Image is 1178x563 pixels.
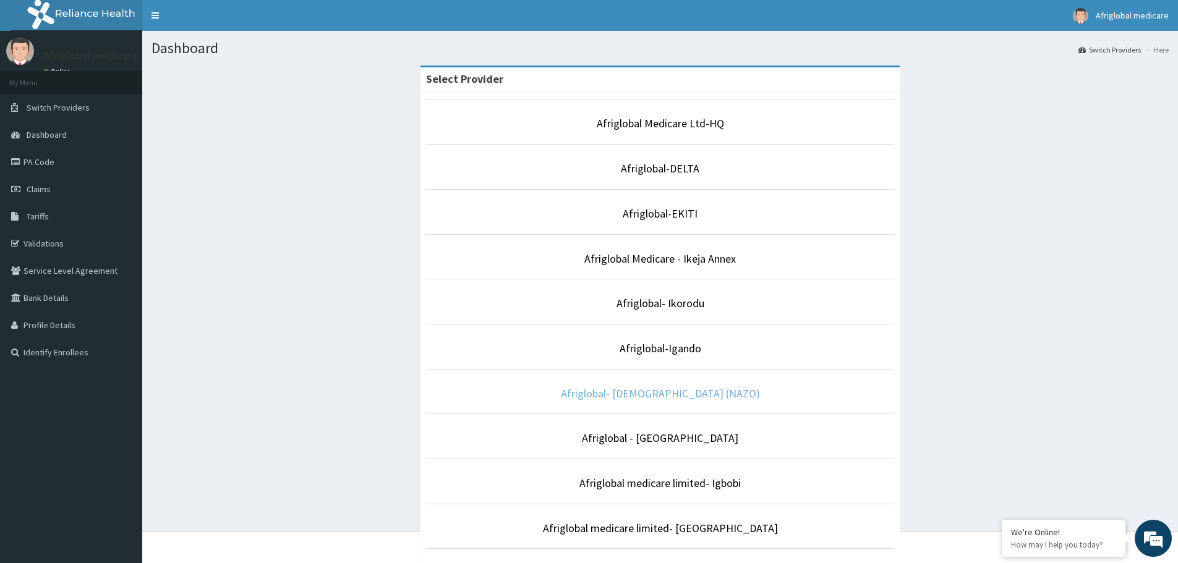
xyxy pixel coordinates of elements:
a: Afriglobal-EKITI [623,206,698,221]
a: Online [43,67,73,76]
a: Afriglobal Medicare - Ikeja Annex [584,252,736,266]
a: Afriglobal medicare limited- [GEOGRAPHIC_DATA] [543,521,778,535]
span: Tariffs [27,211,49,222]
h1: Dashboard [152,40,1169,56]
a: Afriglobal medicare limited- Igbobi [579,476,741,490]
span: Claims [27,184,51,195]
a: Afriglobal-DELTA [621,161,699,176]
a: Afriglobal- [DEMOGRAPHIC_DATA] (NAZO) [561,386,760,400]
span: Afriglobal medicare [1096,10,1169,21]
a: Afriglobal- Ikorodu [617,296,704,310]
a: Afriglobal - [GEOGRAPHIC_DATA] [582,431,738,445]
a: Switch Providers [1078,44,1141,55]
span: Switch Providers [27,102,90,113]
p: Afriglobal medicare [43,50,137,61]
li: Here [1142,44,1169,55]
p: How may I help you today? [1011,540,1116,550]
a: Afriglobal Medicare Ltd-HQ [597,116,724,130]
strong: Select Provider [426,72,503,86]
img: User Image [1073,8,1088,23]
img: User Image [6,37,34,65]
a: Afriglobal-Igando [620,341,701,355]
div: We're Online! [1011,527,1116,538]
span: Dashboard [27,129,67,140]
